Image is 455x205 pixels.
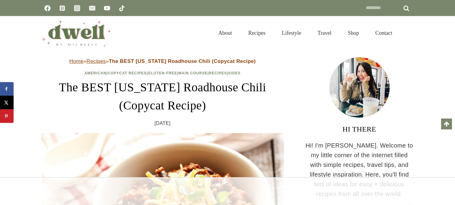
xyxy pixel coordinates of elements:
[210,23,400,43] nav: Primary Navigation
[101,2,113,14] a: YouTube
[240,23,274,43] a: Recipes
[118,178,338,205] iframe: Advertisement
[41,2,54,14] a: Facebook
[84,71,241,75] span: | | | | |
[86,2,98,14] a: Email
[56,2,68,14] a: Pinterest
[148,71,177,75] a: Gluten-Free
[209,71,227,75] a: Recipes
[41,19,111,47] img: DWELL by michelle
[228,71,241,75] a: Sides
[367,23,401,43] a: Contact
[274,23,309,43] a: Lifestyle
[86,58,106,64] a: Recipes
[84,71,106,75] a: American
[305,124,414,135] h3: HI THERE
[210,23,240,43] a: About
[178,71,207,75] a: Main Course
[116,2,128,14] a: TikTok
[404,28,414,38] button: View Search Form
[154,119,171,127] time: [DATE]
[441,119,452,129] a: Scroll to top
[69,58,256,64] span: » »
[109,58,256,64] strong: The BEST [US_STATE] Roadhouse Chili (Copycat Recipe)
[108,71,147,75] a: Copycat Recipes
[69,58,83,64] a: Home
[309,23,340,43] a: Travel
[41,78,284,115] h1: The BEST [US_STATE] Roadhouse Chili (Copycat Recipe)
[305,141,414,199] p: Hi! I'm [PERSON_NAME]. Welcome to my little corner of the internet filled with simple recipes, tr...
[71,2,83,14] a: Instagram
[340,23,367,43] a: Shop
